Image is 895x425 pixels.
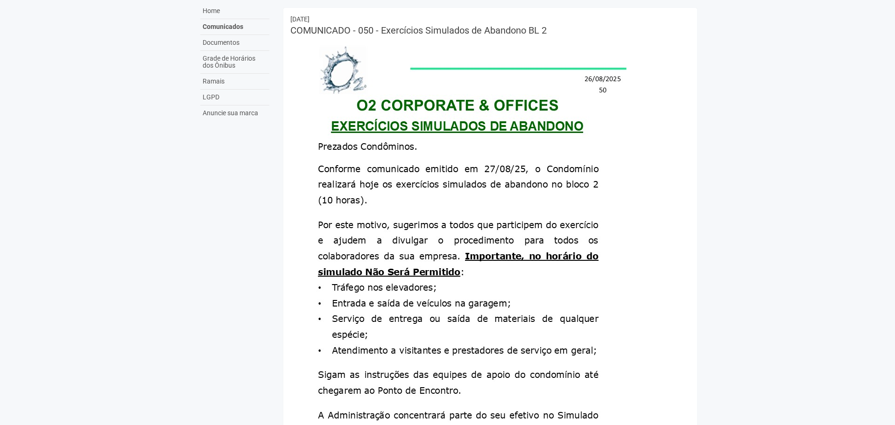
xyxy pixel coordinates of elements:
[290,15,691,23] div: 26/08/2025 19:14
[290,26,691,35] h3: COMUNICADO - 050 - Exercícios Simulados de Abandono BL 2
[200,90,269,105] a: LGPD
[200,51,269,74] a: Grade de Horários dos Ônibus
[200,105,269,121] a: Anuncie sua marca
[200,19,269,35] a: Comunicados
[200,3,269,19] a: Home
[200,35,269,51] a: Documentos
[200,74,269,90] a: Ramais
